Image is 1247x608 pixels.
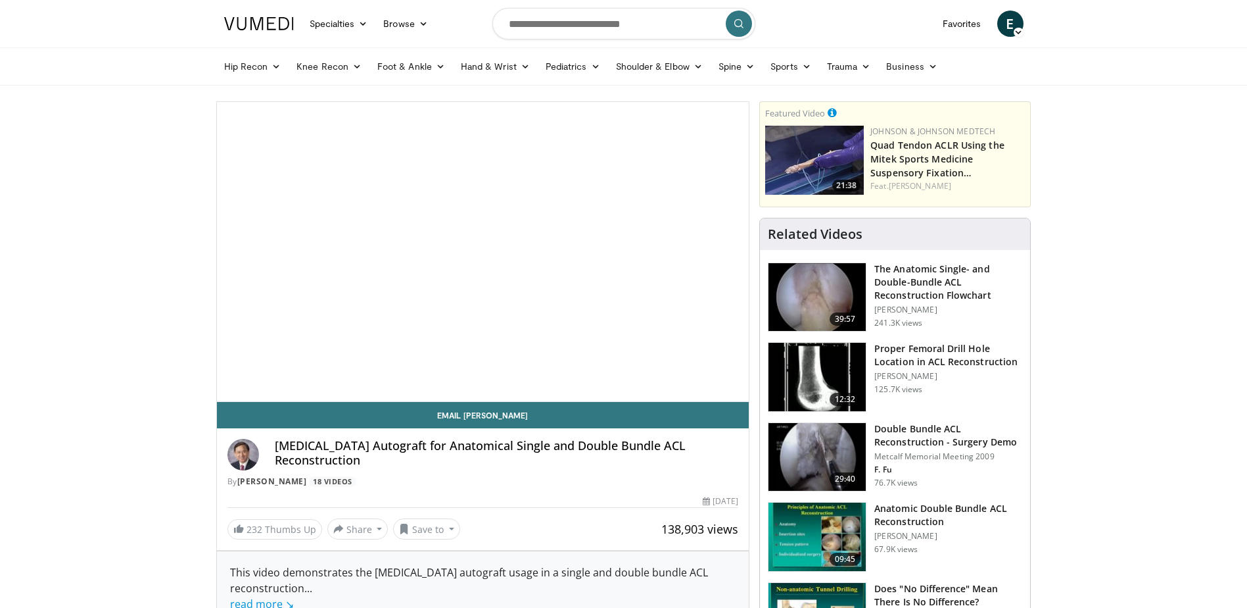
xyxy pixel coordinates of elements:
[830,393,861,406] span: 12:32
[765,126,864,195] a: 21:38
[538,53,608,80] a: Pediatrics
[874,342,1022,368] h3: Proper Femoral Drill Hole Location in ACL Reconstruction
[819,53,879,80] a: Trauma
[874,478,918,488] p: 76.7K views
[830,553,861,566] span: 09:45
[492,8,755,39] input: Search topics, interventions
[768,423,866,492] img: ffu_3.png.150x105_q85_crop-smart_upscale.jpg
[874,384,922,395] p: 125.7K views
[768,343,866,411] img: Title_01_100001165_3.jpg.150x105_q85_crop-smart_upscale.jpg
[247,523,262,536] span: 232
[327,519,388,540] button: Share
[874,371,1022,382] p: [PERSON_NAME]
[870,180,1025,192] div: Feat.
[765,107,825,119] small: Featured Video
[393,519,460,540] button: Save to
[369,53,453,80] a: Foot & Ankle
[768,263,1022,332] a: 39:57 The Anatomic Single- and Double-Bundle ACL Reconstruction Flowchart [PERSON_NAME] 241.3K views
[874,502,1022,528] h3: Anatomic Double Bundle ACL Reconstruction
[289,53,369,80] a: Knee Recon
[217,102,749,402] video-js: Video Player
[874,263,1022,302] h3: The Anatomic Single- and Double-Bundle ACL Reconstruction Flowchart
[768,226,862,242] h4: Related Videos
[217,402,749,428] a: Email [PERSON_NAME]
[874,305,1022,315] p: [PERSON_NAME]
[227,439,259,470] img: Avatar
[453,53,538,80] a: Hand & Wrist
[227,519,322,540] a: 232 Thumbs Up
[763,53,819,80] a: Sports
[237,476,307,487] a: [PERSON_NAME]
[997,11,1023,37] a: E
[768,342,1022,412] a: 12:32 Proper Femoral Drill Hole Location in ACL Reconstruction [PERSON_NAME] 125.7K views
[874,451,1022,462] p: Metcalf Memorial Meeting 2009
[832,180,860,191] span: 21:38
[830,313,861,326] span: 39:57
[889,180,951,191] a: [PERSON_NAME]
[768,263,866,332] img: Fu_0_3.png.150x105_q85_crop-smart_upscale.jpg
[765,126,864,195] img: b78fd9da-dc16-4fd1-a89d-538d899827f1.150x105_q85_crop-smart_upscale.jpg
[375,11,436,37] a: Browse
[227,476,739,488] div: By
[703,495,738,507] div: [DATE]
[608,53,711,80] a: Shoulder & Elbow
[224,17,294,30] img: VuMedi Logo
[878,53,945,80] a: Business
[661,521,738,537] span: 138,903 views
[216,53,289,80] a: Hip Recon
[870,126,995,137] a: Johnson & Johnson MedTech
[302,11,376,37] a: Specialties
[768,503,866,571] img: 38685_0000_3.png.150x105_q85_crop-smart_upscale.jpg
[870,139,1004,179] a: Quad Tendon ACLR Using the Mitek Sports Medicine Suspensory Fixation…
[874,422,1022,449] h3: Double Bundle ACL Reconstruction - Surgery Demo
[830,472,861,486] span: 29:40
[711,53,763,80] a: Spine
[874,531,1022,542] p: [PERSON_NAME]
[874,544,918,555] p: 67.9K views
[874,318,922,328] p: 241.3K views
[874,465,1022,475] p: F. Fu
[768,422,1022,492] a: 29:40 Double Bundle ACL Reconstruction - Surgery Demo Metcalf Memorial Meeting 2009 F. Fu 76.7K v...
[275,439,739,467] h4: [MEDICAL_DATA] Autograft for Anatomical Single and Double Bundle ACL Reconstruction
[935,11,989,37] a: Favorites
[309,476,357,488] a: 18 Videos
[768,502,1022,572] a: 09:45 Anatomic Double Bundle ACL Reconstruction [PERSON_NAME] 67.9K views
